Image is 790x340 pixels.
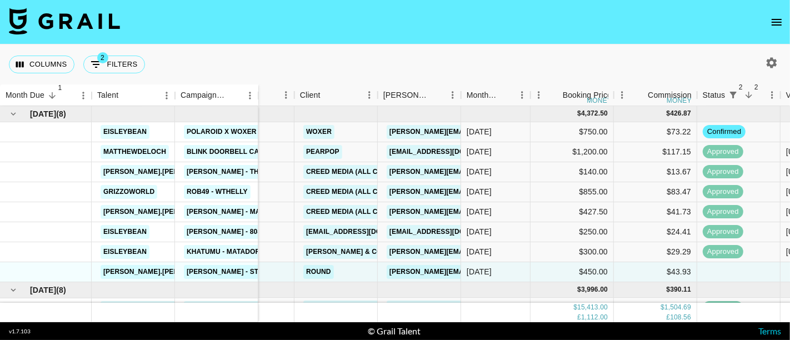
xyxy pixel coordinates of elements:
div: 3,996.00 [581,285,608,294]
a: [PERSON_NAME][EMAIL_ADDRESS][DOMAIN_NAME] [387,125,568,139]
span: approved [703,187,743,197]
div: $250.00 [531,222,614,242]
a: [PERSON_NAME][EMAIL_ADDRESS][DOMAIN_NAME] [387,265,568,279]
div: Booker [378,84,461,106]
div: $475.00 [531,298,614,318]
button: hide children [6,106,21,122]
button: Sort [321,87,336,103]
a: eisleybean [101,225,149,239]
div: Sep '25 [467,206,492,217]
a: grizzoworld [101,185,157,199]
div: $41.73 [614,202,697,222]
div: Status [697,84,781,106]
div: £ [577,312,581,322]
a: Creed Media (All Campaigns) [303,301,419,314]
div: $ [577,285,581,294]
button: Show filters [83,56,145,73]
a: Terms [758,326,781,336]
a: [PERSON_NAME] - Make a Baby [184,205,300,219]
button: Menu [444,87,461,103]
button: Sort [741,87,756,103]
span: approved [703,207,743,217]
div: Sep '25 [467,126,492,137]
button: Sort [118,88,134,103]
div: $ [667,109,671,118]
div: [PERSON_NAME] [383,84,429,106]
div: $83.47 [614,182,697,202]
span: 2 [751,82,762,93]
button: Select columns [9,56,74,73]
div: Campaign (Type) [181,84,226,106]
div: Commission [648,84,692,106]
button: hide children [6,282,21,298]
span: [DATE] [30,108,56,119]
span: 2 [97,52,108,63]
button: Menu [75,87,92,104]
a: [PERSON_NAME] - Stay [184,265,269,279]
div: © Grail Talent [368,326,421,337]
a: [PERSON_NAME] & Co LLC [303,245,400,259]
div: Sep '25 [467,166,492,177]
button: Sort [226,88,242,103]
div: Client [294,84,378,106]
button: Sort [429,87,444,103]
a: eisleybean [101,245,149,259]
span: ( 8 ) [56,284,66,296]
div: $855.00 [531,182,614,202]
div: Sep '25 [467,186,492,197]
button: Menu [361,87,378,103]
div: Airtable ID [156,84,294,106]
button: Sort [632,87,648,103]
span: confirmed [703,127,746,137]
span: 2 [735,82,746,93]
button: Menu [614,87,631,103]
span: ( 8 ) [56,108,66,119]
a: [PERSON_NAME][EMAIL_ADDRESS][DOMAIN_NAME] [387,185,568,199]
div: Sep '25 [467,146,492,157]
div: 4,372.50 [581,109,608,118]
div: $ [661,303,664,312]
div: $ [577,109,581,118]
button: Menu [514,87,531,103]
div: $73.22 [614,122,697,142]
button: Sort [547,87,563,103]
div: Sep '25 [467,226,492,237]
div: Month Due [461,84,531,106]
div: Month Due [6,84,44,106]
button: Sort [44,88,60,103]
div: $29.29 [614,242,697,262]
a: [EMAIL_ADDRESS][DOMAIN_NAME] [303,225,428,239]
a: Round [303,265,334,279]
a: [PERSON_NAME] - The Twist (65th Anniversary) [184,165,363,179]
div: money [667,97,692,104]
div: $46.37 [614,298,697,318]
a: [PERSON_NAME].[PERSON_NAME] [101,265,222,279]
a: [PERSON_NAME][EMAIL_ADDRESS][DOMAIN_NAME] [387,165,568,179]
img: Grail Talent [9,8,120,34]
div: Status [703,84,726,106]
a: Blink Doorbell Campaign [184,145,288,159]
div: 1,112.00 [581,312,608,322]
a: [PERSON_NAME][EMAIL_ADDRESS][DOMAIN_NAME] [387,301,568,314]
div: $117.15 [614,142,697,162]
div: Aug '25 [467,302,492,313]
div: Campaign (Type) [175,84,258,106]
a: eisleybean [101,125,149,139]
a: matthewdeloch [101,145,169,159]
a: Pearpop [303,145,342,159]
div: $450.00 [531,262,614,282]
span: [DATE] [30,284,56,296]
button: Show filters [725,87,741,103]
div: 1,504.69 [664,303,691,312]
button: open drawer [766,11,788,33]
a: [PERSON_NAME][EMAIL_ADDRESS][DOMAIN_NAME] [387,245,568,259]
button: Sort [498,87,514,103]
div: $ [573,303,577,312]
div: Sep '25 [467,246,492,257]
div: Sep '25 [467,266,492,277]
div: $750.00 [531,122,614,142]
a: [PERSON_NAME].[PERSON_NAME] [101,205,222,219]
div: v 1.7.103 [9,328,31,335]
div: $ [667,285,671,294]
a: [PERSON_NAME][EMAIL_ADDRESS][DOMAIN_NAME] [387,205,568,219]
